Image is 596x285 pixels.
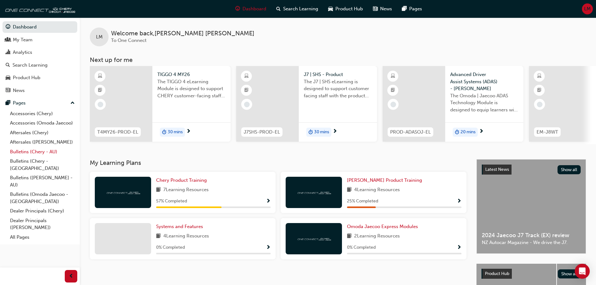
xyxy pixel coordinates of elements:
[271,3,323,15] a: search-iconSearch Learning
[156,198,187,205] span: 57 % Completed
[244,129,280,136] span: J7SHS-PROD-EL
[582,3,593,14] button: LM
[156,232,161,240] span: book-icon
[80,56,596,64] h3: Next up for me
[347,223,420,230] a: Omoda Jaecoo Express Modules
[3,3,75,15] img: oneconnect
[90,159,466,166] h3: My Learning Plans
[3,47,77,58] a: Analytics
[485,167,509,172] span: Latest News
[266,245,271,251] span: Show Progress
[3,97,77,109] button: Pages
[457,245,461,251] span: Show Progress
[481,269,581,279] a: Product HubShow all
[13,36,33,43] div: My Team
[450,92,518,114] span: The Omoda | Jaecoo ADAS Technology Module is designed to equip learners with essential knowledge ...
[8,147,77,157] a: Bulletins (Chery - AU)
[266,244,271,252] button: Show Progress
[457,244,461,252] button: Show Progress
[304,71,372,78] span: J7 | SHS - Product
[479,129,484,135] span: next-icon
[368,3,397,15] a: news-iconNews
[328,5,333,13] span: car-icon
[111,38,146,43] span: To One Connect
[13,74,40,81] div: Product Hub
[391,72,395,80] span: learningResourceType_ELEARNING-icon
[6,75,10,81] span: car-icon
[186,129,191,135] span: next-icon
[8,173,77,190] a: Bulletins ([PERSON_NAME] - AU)
[266,199,271,204] span: Show Progress
[98,102,103,107] span: learningRecordVerb_NONE-icon
[333,129,337,135] span: next-icon
[482,239,581,246] span: NZ Autocar Magazine - We drive the J7.
[482,232,581,239] span: 2024 Jaecoo J7 Track (EX) review
[347,244,376,251] span: 0 % Completed
[391,86,395,94] span: booktick-icon
[276,5,281,13] span: search-icon
[157,78,226,99] span: The TIGGO 4 eLearning Module is designed to support CHERY customer-facing staff with the product ...
[558,165,581,174] button: Show all
[308,128,313,136] span: duration-icon
[244,86,249,94] span: booktick-icon
[297,189,331,195] img: oneconnect
[457,199,461,204] span: Show Progress
[70,99,75,107] span: up-icon
[8,109,77,119] a: Accessories (Chery)
[6,50,10,55] span: chart-icon
[485,271,509,276] span: Product Hub
[156,186,161,194] span: book-icon
[97,129,138,136] span: T4MY26-PROD-EL
[347,177,422,183] span: [PERSON_NAME] Product Training
[90,66,231,142] a: T4MY26-PROD-ELTIGGO 4 MY26The TIGGO 4 eLearning Module is designed to support CHERY customer-faci...
[347,224,418,229] span: Omoda Jaecoo Express Modules
[537,129,558,136] span: EM-J8WT
[373,5,378,13] span: news-icon
[304,78,372,99] span: The J7 | SHS eLearning is designed to support customer facing staff with the product and sales in...
[13,49,32,56] div: Analytics
[156,223,206,230] a: Systems and Features
[537,102,543,107] span: learningRecordVerb_NONE-icon
[8,118,77,128] a: Accessories (Omoda Jaecoo)
[3,20,77,97] button: DashboardMy TeamAnalyticsSearch LearningProduct HubNews
[168,129,183,136] span: 30 mins
[335,5,363,13] span: Product Hub
[482,165,581,175] a: Latest NewsShow all
[156,244,185,251] span: 0 % Completed
[156,224,203,229] span: Systems and Features
[455,128,459,136] span: duration-icon
[3,34,77,46] a: My Team
[6,100,10,106] span: pages-icon
[6,24,10,30] span: guage-icon
[163,232,209,240] span: 4 Learning Resources
[230,3,271,15] a: guage-iconDashboard
[162,128,166,136] span: duration-icon
[457,197,461,205] button: Show Progress
[98,86,102,94] span: booktick-icon
[537,86,542,94] span: booktick-icon
[347,198,378,205] span: 25 % Completed
[383,66,523,142] a: PROD-ADASOJ-ELAdvanced Driver Assist Systems (ADAS) - [PERSON_NAME]The Omoda | Jaecoo ADAS Techno...
[106,189,140,195] img: oneconnect
[390,102,396,107] span: learningRecordVerb_NONE-icon
[575,264,590,279] div: Open Intercom Messenger
[380,5,392,13] span: News
[98,72,102,80] span: learningResourceType_ELEARNING-icon
[13,62,48,69] div: Search Learning
[3,59,77,71] a: Search Learning
[3,72,77,84] a: Product Hub
[163,186,209,194] span: 7 Learning Resources
[390,129,431,136] span: PROD-ADASOJ-EL
[13,87,25,94] div: News
[13,99,26,107] div: Pages
[409,5,422,13] span: Pages
[8,190,77,206] a: Bulletins (Omoda Jaecoo - [GEOGRAPHIC_DATA])
[8,232,77,242] a: All Pages
[8,216,77,232] a: Dealer Principals ([PERSON_NAME])
[354,186,400,194] span: 4 Learning Resources
[450,71,518,92] span: Advanced Driver Assist Systems (ADAS) - [PERSON_NAME]
[266,197,271,205] button: Show Progress
[8,128,77,138] a: Aftersales (Chery)
[584,5,591,13] span: LM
